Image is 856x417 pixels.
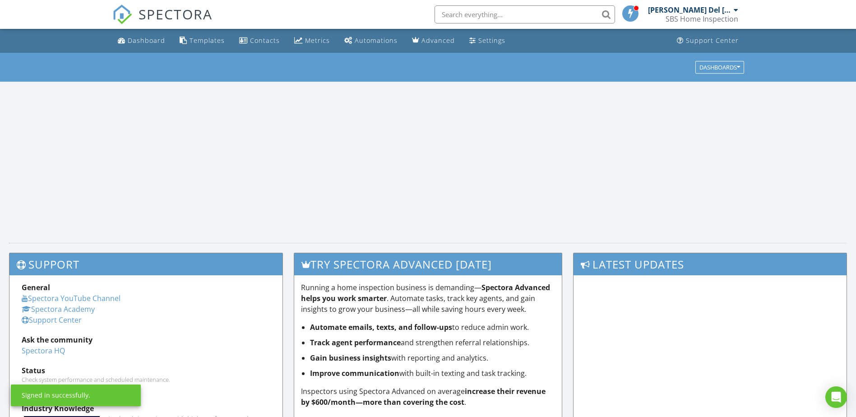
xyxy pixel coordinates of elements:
[176,32,228,49] a: Templates
[310,353,391,363] strong: Gain business insights
[22,391,90,400] div: Signed in successfully.
[341,32,401,49] a: Automations (Basic)
[22,376,270,383] div: Check system performance and scheduled maintenance.
[301,283,550,303] strong: Spectora Advanced helps you work smarter
[128,36,165,45] div: Dashboard
[310,368,555,379] li: with built-in texting and task tracking.
[478,36,505,45] div: Settings
[421,36,455,45] div: Advanced
[301,282,555,315] p: Running a home inspection business is demanding— . Automate tasks, track key agents, and gain ins...
[22,304,95,314] a: Spectora Academy
[310,322,452,332] strong: Automate emails, texts, and follow-ups
[22,315,82,325] a: Support Center
[305,36,330,45] div: Metrics
[22,365,270,376] div: Status
[686,36,739,45] div: Support Center
[301,386,546,407] strong: increase their revenue by $600/month—more than covering the cost
[310,337,555,348] li: and strengthen referral relationships.
[294,253,562,275] h3: Try spectora advanced [DATE]
[9,253,282,275] h3: Support
[648,5,731,14] div: [PERSON_NAME] Del [PERSON_NAME]
[22,334,270,345] div: Ask the community
[250,36,280,45] div: Contacts
[190,36,225,45] div: Templates
[301,386,555,408] p: Inspectors using Spectora Advanced on average .
[22,384,97,394] a: [URL][DOMAIN_NAME]
[114,32,169,49] a: Dashboard
[695,61,744,74] button: Dashboards
[112,12,213,31] a: SPECTORA
[355,36,398,45] div: Automations
[825,386,847,408] div: Open Intercom Messenger
[435,5,615,23] input: Search everything...
[699,64,740,70] div: Dashboards
[22,403,270,414] div: Industry Knowledge
[310,368,399,378] strong: Improve communication
[139,5,213,23] span: SPECTORA
[466,32,509,49] a: Settings
[673,32,742,49] a: Support Center
[310,338,401,347] strong: Track agent performance
[22,283,50,292] strong: General
[666,14,738,23] div: SBS Home Inspection
[310,322,555,333] li: to reduce admin work.
[291,32,333,49] a: Metrics
[22,346,65,356] a: Spectora HQ
[112,5,132,24] img: The Best Home Inspection Software - Spectora
[408,32,458,49] a: Advanced
[310,352,555,363] li: with reporting and analytics.
[22,293,120,303] a: Spectora YouTube Channel
[236,32,283,49] a: Contacts
[574,253,847,275] h3: Latest Updates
